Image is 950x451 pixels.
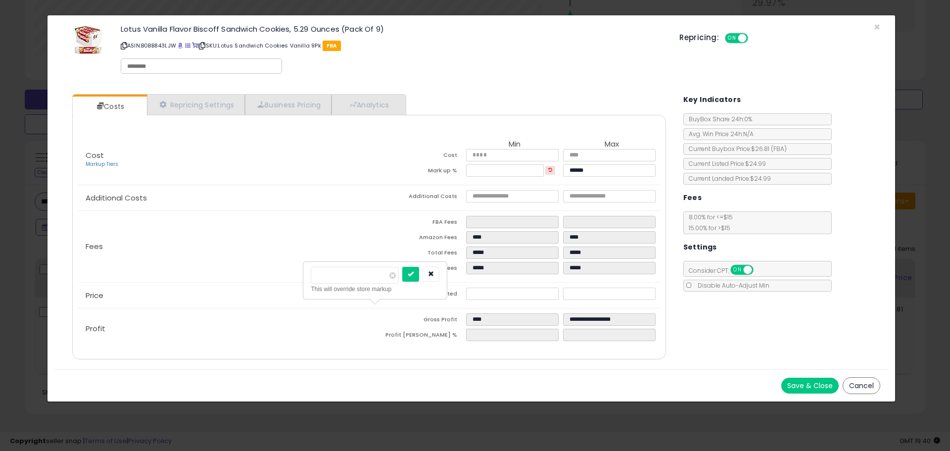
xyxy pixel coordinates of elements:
[323,41,341,51] span: FBA
[684,213,733,232] span: 8.00 % for <= $15
[369,313,466,329] td: Gross Profit
[693,281,769,290] span: Disable Auto-Adjust Min
[771,145,787,153] span: ( FBA )
[683,241,717,253] h5: Settings
[369,247,466,262] td: Total Fees
[731,266,744,274] span: ON
[684,266,766,275] span: Consider CPT:
[679,34,719,42] h5: Repricing:
[121,38,665,53] p: ASIN: B0BB843LJW | SKU: Lotus Sandwich Cookies Vanilla 9Pk
[684,145,787,153] span: Current Buybox Price:
[684,174,771,183] span: Current Landed Price: $24.99
[311,284,439,294] div: This will override store markup
[245,95,332,115] a: Business Pricing
[78,243,369,251] p: Fees
[684,224,730,232] span: 15.00 % for > $15
[121,25,665,33] h3: Lotus Vanilla Flavor Biscoff Sandwich Cookies, 5.29 Ounces (Pack Of 9)
[73,97,146,116] a: Costs
[563,140,660,149] th: Max
[178,42,183,50] a: BuyBox page
[78,325,369,333] p: Profit
[86,160,118,168] a: Markup Tiers
[369,216,466,231] td: FBA Fees
[874,20,880,34] span: ×
[369,190,466,205] td: Additional Costs
[185,42,190,50] a: All offer listings
[684,159,766,168] span: Current Listed Price: $24.99
[369,164,466,180] td: Mark up %
[332,95,405,115] a: Analytics
[147,95,245,115] a: Repricing Settings
[683,94,741,106] h5: Key Indicators
[369,149,466,164] td: Cost
[684,130,754,138] span: Avg. Win Price 24h: N/A
[683,192,702,204] h5: Fees
[726,34,738,43] span: ON
[78,292,369,300] p: Price
[369,231,466,247] td: Amazon Fees
[73,25,103,55] img: 51Ov5u8M15L._SL60_.jpg
[843,377,880,394] button: Cancel
[747,34,762,43] span: OFF
[781,378,839,394] button: Save & Close
[752,266,767,274] span: OFF
[78,194,369,202] p: Additional Costs
[684,115,752,123] span: BuyBox Share 24h: 0%
[192,42,197,50] a: Your listing only
[78,151,369,168] p: Cost
[369,329,466,344] td: Profit [PERSON_NAME] %
[751,145,787,153] span: $26.81
[466,140,563,149] th: Min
